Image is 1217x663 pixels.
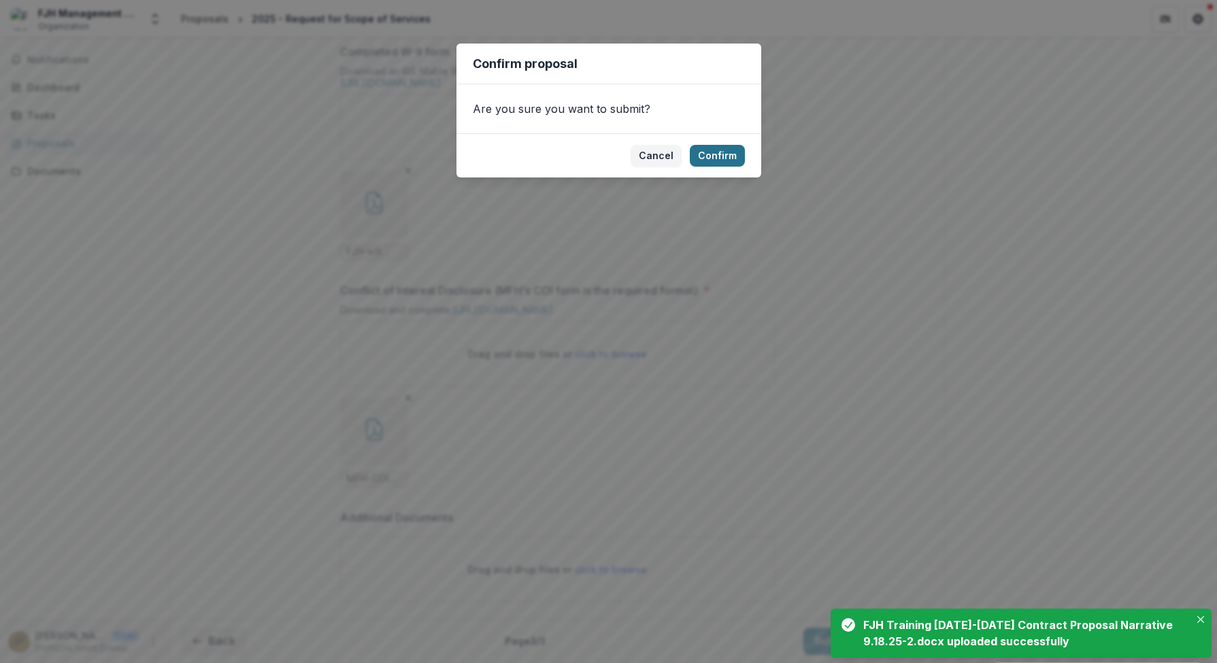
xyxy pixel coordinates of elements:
[456,84,761,133] div: Are you sure you want to submit?
[1193,611,1209,628] button: Close
[863,617,1184,649] div: FJH Training [DATE]-[DATE] Contract Proposal Narrative 9.18.25-2.docx uploaded successfully
[456,44,761,84] header: Confirm proposal
[825,603,1217,663] div: Notifications-bottom-right
[631,145,682,167] button: Cancel
[690,145,745,167] button: Confirm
